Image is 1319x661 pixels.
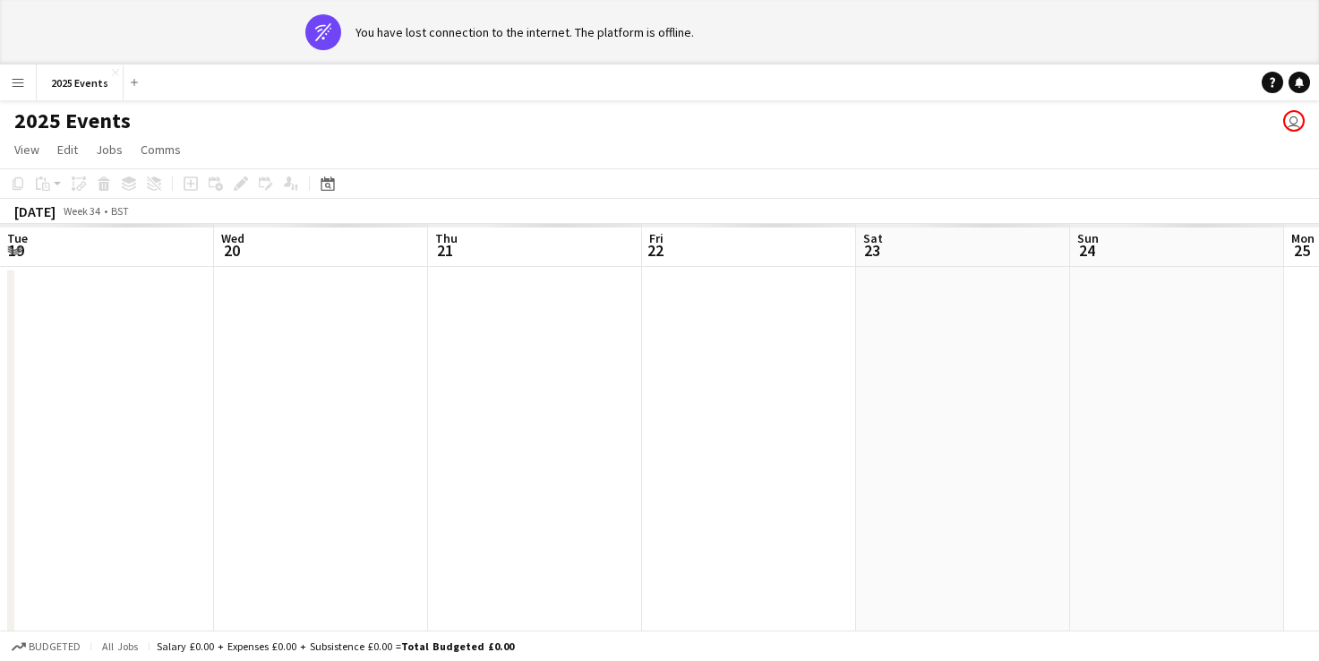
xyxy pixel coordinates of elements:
button: Budgeted [9,637,83,657]
a: Edit [50,138,85,161]
div: [DATE] [14,202,56,220]
span: 19 [4,240,28,261]
span: Budgeted [29,640,81,653]
h1: 2025 Events [14,107,131,134]
a: View [7,138,47,161]
a: Jobs [89,138,130,161]
span: 22 [647,240,664,261]
span: Sun [1077,230,1099,246]
span: Fri [649,230,664,246]
span: 25 [1289,240,1315,261]
span: All jobs [98,640,141,653]
div: You have lost connection to the internet. The platform is offline. [355,24,694,40]
span: Wed [221,230,244,246]
span: 21 [433,240,458,261]
span: Sat [863,230,883,246]
button: 2025 Events [37,65,124,100]
span: Jobs [96,142,123,158]
span: Week 34 [59,204,104,218]
div: Salary £0.00 + Expenses £0.00 + Subsistence £0.00 = [157,640,514,653]
span: Total Budgeted £0.00 [401,640,514,653]
span: View [14,142,39,158]
span: Mon [1291,230,1315,246]
span: 24 [1075,240,1099,261]
span: Tue [7,230,28,246]
span: Comms [141,142,181,158]
span: Edit [57,142,78,158]
span: 20 [218,240,244,261]
a: Comms [133,138,188,161]
span: Thu [435,230,458,246]
span: 23 [861,240,883,261]
app-user-avatar: Olivia Gill [1283,110,1305,132]
div: BST [111,204,129,218]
